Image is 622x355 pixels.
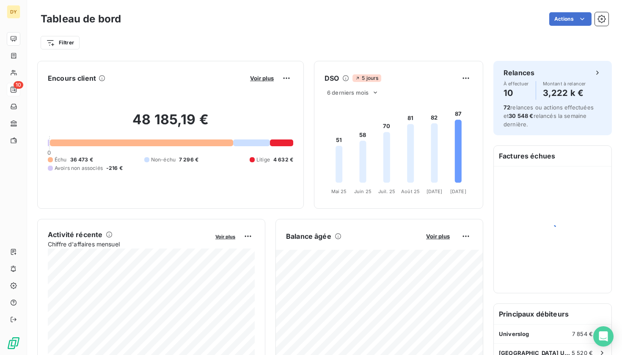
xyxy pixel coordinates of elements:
h6: Activité récente [48,229,102,240]
span: Avoirs non associés [55,164,103,172]
span: 5 jours [352,74,381,82]
span: relances ou actions effectuées et relancés la semaine dernière. [504,104,594,128]
span: 7 854 € [572,330,593,337]
tspan: [DATE] [450,188,466,194]
button: Voir plus [248,74,276,82]
tspan: Août 25 [401,188,420,194]
span: Universlog [499,330,529,337]
h6: Balance âgée [286,231,331,241]
span: 30 548 € [509,112,533,119]
h6: Encours client [48,73,96,83]
h6: Factures échues [494,146,611,166]
tspan: Juin 25 [354,188,372,194]
button: Voir plus [424,232,452,240]
div: DY [7,5,20,19]
span: 7 296 € [179,156,198,164]
button: Voir plus [213,232,238,240]
span: Voir plus [250,75,274,82]
span: 36 473 € [70,156,93,164]
button: Filtrer [41,36,80,49]
span: -216 € [106,164,123,172]
span: Chiffre d'affaires mensuel [48,240,209,248]
button: Actions [549,12,592,26]
span: 0 [47,149,51,156]
h2: 48 185,19 € [48,111,293,137]
h6: Relances [504,68,534,78]
h6: DSO [325,73,339,83]
h3: Tableau de bord [41,11,121,27]
span: Voir plus [426,233,450,240]
h6: Principaux débiteurs [494,304,611,324]
tspan: [DATE] [427,188,443,194]
span: Voir plus [215,234,235,240]
span: Non-échu [151,156,176,164]
h4: 3,222 k € [543,86,586,100]
span: À effectuer [504,81,529,86]
span: 4 632 € [273,156,293,164]
tspan: Mai 25 [331,188,347,194]
span: 10 [14,81,23,89]
span: Litige [256,156,270,164]
span: Échu [55,156,67,164]
h4: 10 [504,86,529,100]
img: Logo LeanPay [7,336,20,350]
div: Open Intercom Messenger [593,326,614,347]
span: 72 [504,104,510,111]
span: 6 derniers mois [327,89,369,96]
tspan: Juil. 25 [378,188,395,194]
span: Montant à relancer [543,81,586,86]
